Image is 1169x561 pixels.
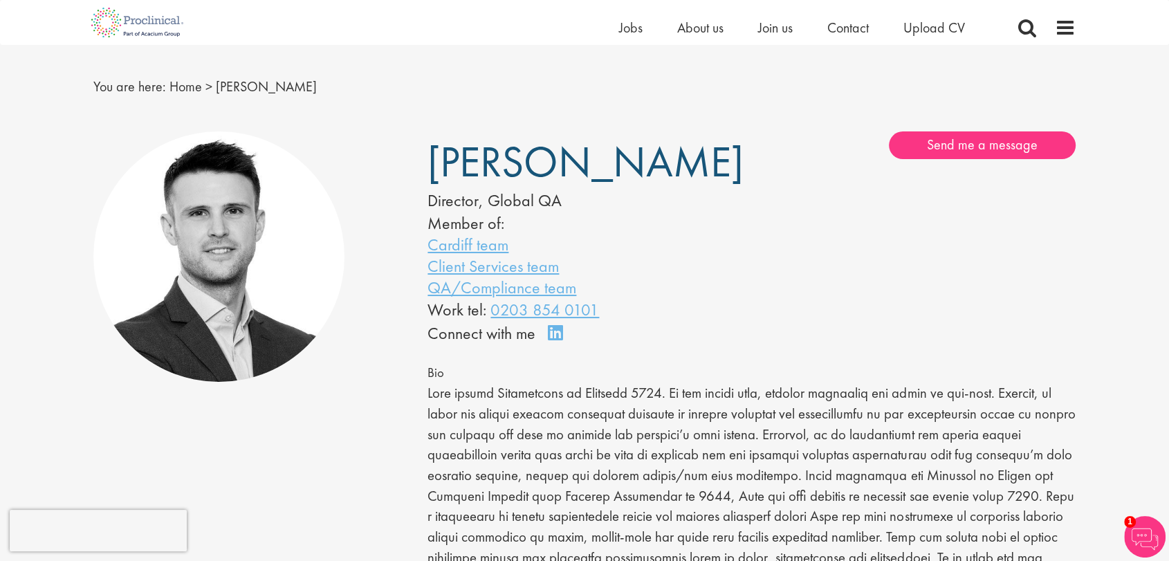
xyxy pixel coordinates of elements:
a: Contact [827,19,869,37]
a: Cardiff team [427,234,508,255]
span: You are here: [93,77,166,95]
span: Work tel: [427,299,486,320]
a: Client Services team [427,255,559,277]
div: Director, Global QA [427,189,710,212]
span: > [205,77,212,95]
a: About us [677,19,724,37]
span: [PERSON_NAME] [216,77,317,95]
span: [PERSON_NAME] [427,134,744,190]
a: Join us [758,19,793,37]
a: Send me a message [889,131,1076,159]
a: Jobs [619,19,643,37]
a: Upload CV [903,19,965,37]
iframe: reCAPTCHA [10,510,187,551]
a: 0203 854 0101 [490,299,599,320]
img: Chatbot [1124,516,1166,558]
label: Member of: [427,212,504,234]
a: QA/Compliance team [427,277,576,298]
span: 1 [1124,516,1136,528]
span: Bio [427,365,444,381]
img: Joshua Godden [93,131,344,383]
a: breadcrumb link [169,77,202,95]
